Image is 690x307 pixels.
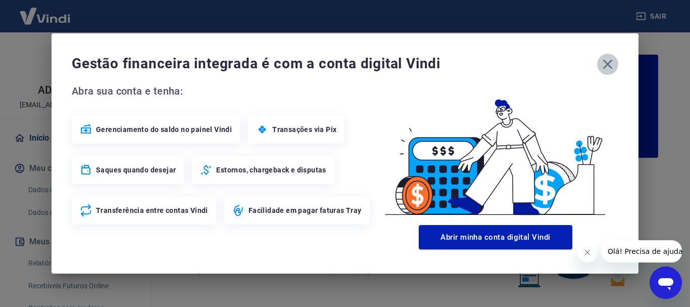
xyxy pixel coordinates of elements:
[373,83,618,221] img: Good Billing
[272,124,336,135] span: Transações via Pix
[577,242,598,262] iframe: Fechar mensagem
[6,7,85,15] span: Olá! Precisa de ajuda?
[419,225,572,249] button: Abrir minha conta digital Vindi
[216,165,326,175] span: Estornos, chargeback e disputas
[650,267,682,299] iframe: Botão para abrir a janela de mensagens
[72,54,597,74] span: Gestão financeira integrada é com a conta digital Vindi
[249,205,362,215] span: Facilidade em pagar faturas Tray
[96,124,232,135] span: Gerenciamento do saldo no painel Vindi
[96,205,208,215] span: Transferência entre contas Vindi
[602,240,682,262] iframe: Mensagem da empresa
[72,83,373,99] span: Abra sua conta e tenha:
[96,165,176,175] span: Saques quando desejar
